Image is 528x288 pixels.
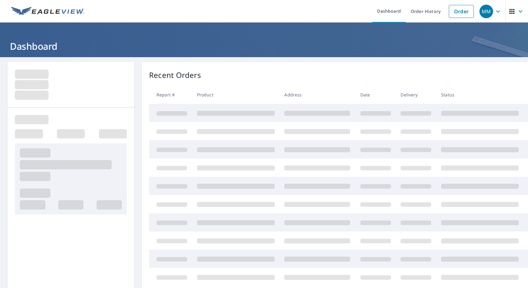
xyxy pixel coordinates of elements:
[449,5,474,18] a: Order
[192,86,280,104] th: Product
[149,86,192,104] th: Report #
[11,7,84,16] img: EV Logo
[149,70,201,81] p: Recent Orders
[355,86,396,104] th: Date
[7,40,521,53] h1: Dashboard
[396,86,436,104] th: Delivery
[279,86,355,104] th: Address
[479,5,493,18] div: MM
[436,86,524,104] th: Status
